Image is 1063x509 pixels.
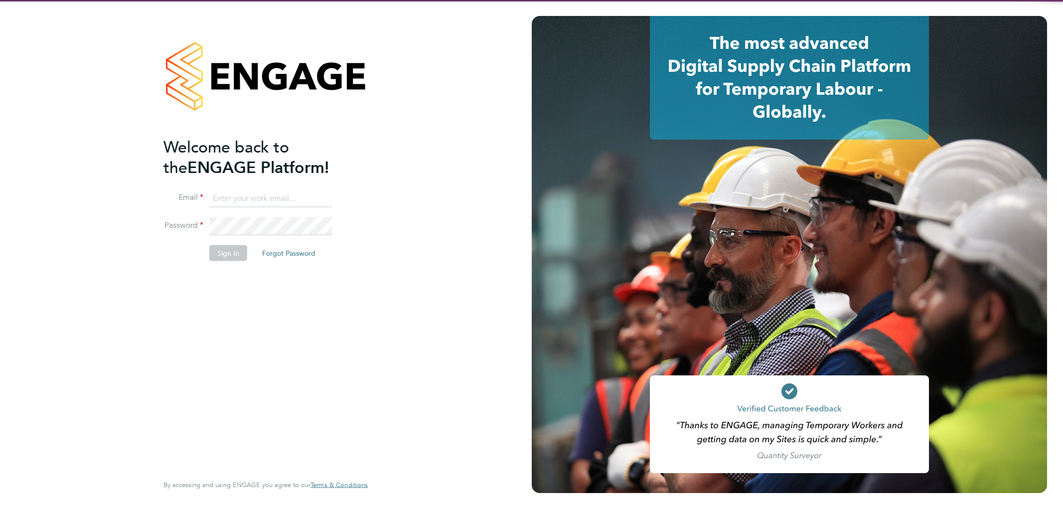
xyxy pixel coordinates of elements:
[310,481,368,489] a: Terms & Conditions
[310,481,368,489] span: Terms & Conditions
[209,189,332,207] input: Enter your work email...
[163,137,289,177] span: Welcome back to the
[163,192,203,203] label: Email
[163,481,368,489] span: By accessing and using ENGAGE you agree to our
[163,137,358,177] h2: ENGAGE Platform!
[163,220,203,231] label: Password
[254,245,323,261] button: Forgot Password
[209,245,247,261] button: Sign In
